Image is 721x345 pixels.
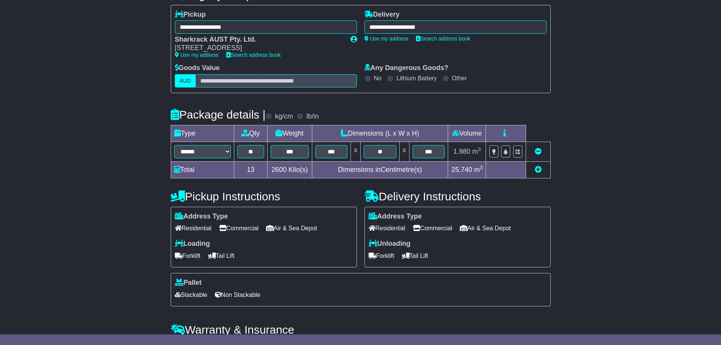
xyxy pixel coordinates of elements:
span: m [472,148,481,155]
span: Stackable [175,289,207,301]
span: Tail Lift [402,250,428,262]
label: Address Type [369,212,422,221]
label: lb/in [306,112,319,121]
label: Other [452,75,467,82]
a: Use my address [175,52,219,58]
h4: Warranty & Insurance [171,323,551,336]
a: Add new item [535,166,542,173]
span: 1.980 [453,148,470,155]
label: AUD [175,74,196,87]
td: Volume [448,125,486,142]
label: Pickup [175,11,206,19]
h4: Pickup Instructions [171,190,357,203]
label: Delivery [364,11,400,19]
div: Sharkrack AUST Pty. Ltd. [175,36,343,44]
span: 25.740 [452,166,472,173]
td: Total [171,161,234,178]
td: Dimensions in Centimetre(s) [312,161,448,178]
td: Dimensions (L x W x H) [312,125,448,142]
td: Type [171,125,234,142]
a: Search address book [226,52,281,58]
td: x [399,142,409,161]
a: Search address book [416,36,470,42]
label: Lithium Battery [396,75,437,82]
td: Qty [234,125,267,142]
h4: Package details | [171,108,266,121]
label: kg/cm [275,112,293,121]
label: Address Type [175,212,228,221]
td: Weight [267,125,312,142]
div: [STREET_ADDRESS] [175,44,343,52]
sup: 3 [478,147,481,152]
sup: 3 [480,165,483,170]
label: Unloading [369,240,411,248]
a: Use my address [364,36,408,42]
h4: Delivery Instructions [364,190,551,203]
span: Tail Lift [208,250,235,262]
span: Air & Sea Depot [266,222,317,234]
span: Forklift [369,250,394,262]
label: Goods Value [175,64,220,72]
label: Pallet [175,279,202,287]
span: Air & Sea Depot [460,222,511,234]
label: Any Dangerous Goods? [364,64,448,72]
td: 13 [234,161,267,178]
span: m [474,166,483,173]
span: Residential [369,222,405,234]
td: Kilo(s) [267,161,312,178]
label: No [374,75,382,82]
a: Remove this item [535,148,542,155]
span: Commercial [413,222,452,234]
span: Non Stackable [215,289,260,301]
span: 2600 [271,166,287,173]
label: Loading [175,240,210,248]
td: x [351,142,361,161]
span: Residential [175,222,212,234]
span: Commercial [219,222,259,234]
span: Forklift [175,250,201,262]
